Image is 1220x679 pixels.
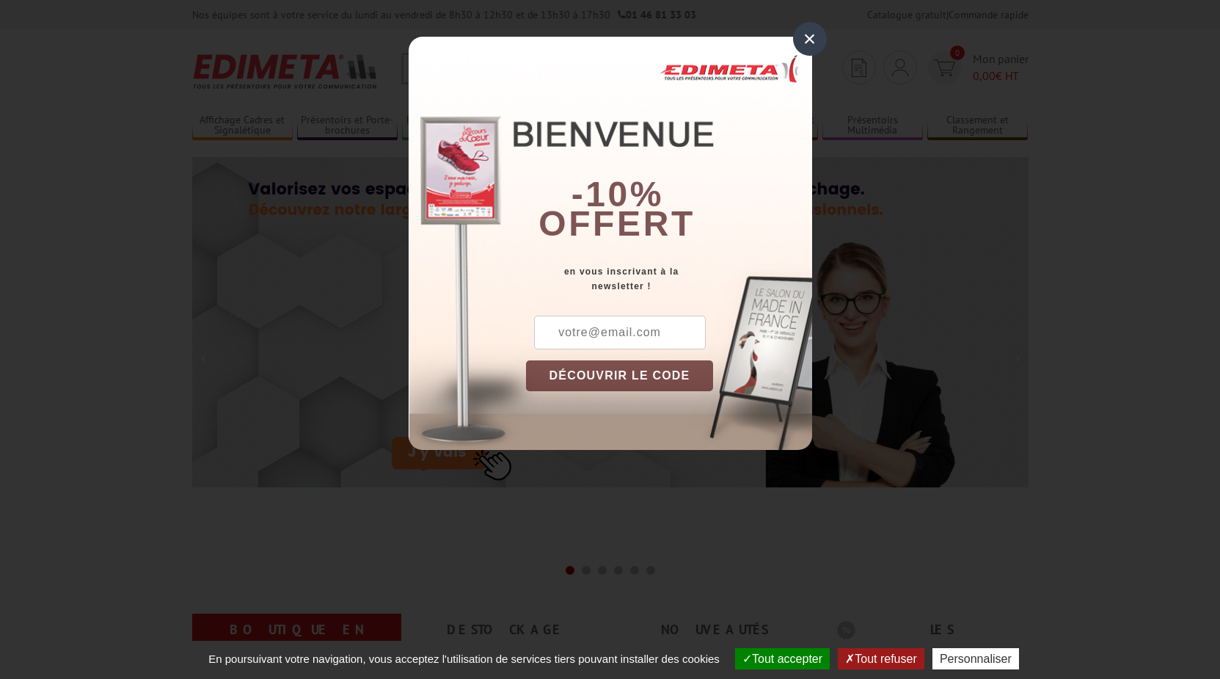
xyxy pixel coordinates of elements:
font: offert [538,204,695,243]
button: Personnaliser (fenêtre modale) [932,648,1019,669]
div: en vous inscrivant à la newsletter ! [526,264,812,294]
input: votre@email.com [534,316,706,349]
span: En poursuivant votre navigation, vous acceptez l'utilisation de services tiers pouvant installer ... [201,653,727,665]
button: DÉCOUVRIR LE CODE [526,360,714,391]
button: Tout accepter [735,648,830,669]
button: Tout refuser [838,648,924,669]
b: -10% [571,175,664,214]
div: × [793,22,827,56]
